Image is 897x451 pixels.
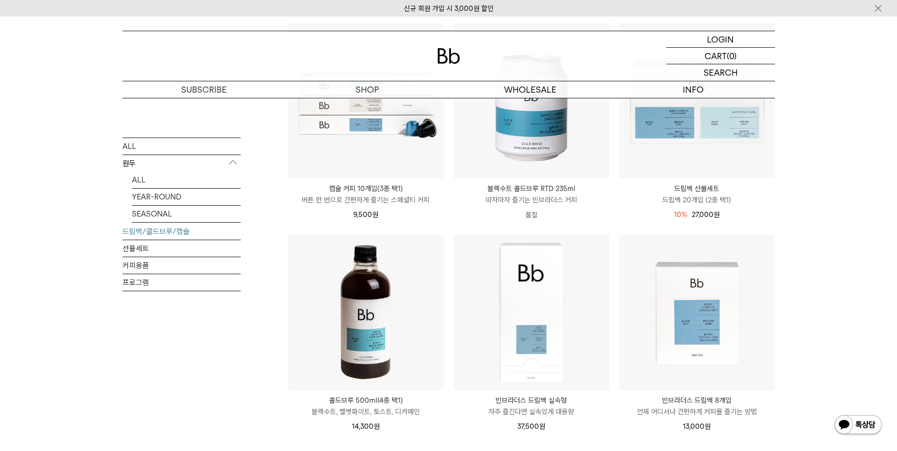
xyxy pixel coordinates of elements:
p: WHOLESALE [449,81,612,98]
p: INFO [612,81,775,98]
p: 품절 [454,206,609,225]
a: 드립백/콜드브루/캡슐 [122,223,241,239]
a: SUBSCRIBE [122,81,286,98]
img: 캡슐 커피 10개입(3종 택1) [288,23,444,178]
span: 14,300 [352,422,380,431]
img: 블랙수트 콜드브루 RTD 235ml [454,23,609,178]
p: SEARCH [704,64,738,81]
img: 로고 [437,48,460,64]
div: 10% [674,209,687,220]
span: 원 [705,422,711,431]
p: 빈브라더스 드립백 8개입 [619,395,775,406]
span: 원 [372,210,378,219]
span: 13,000 [683,422,711,431]
p: 블랙수트, 벨벳화이트, 토스트, 디카페인 [288,406,444,417]
a: CART (0) [666,48,775,64]
p: 따자마자 즐기는 빈브라더스 커피 [454,194,609,206]
p: CART [705,48,727,64]
p: 콜드브루 500ml(4종 택1) [288,395,444,406]
a: 빈브라더스 드립백 실속형 자주 즐긴다면 실속있게 대용량 [454,395,609,417]
p: 빈브라더스 드립백 실속형 [454,395,609,406]
a: SEASONAL [132,205,241,222]
span: 원 [374,422,380,431]
img: 드립백 선물세트 [619,23,775,178]
a: LOGIN [666,31,775,48]
img: 빈브라더스 드립백 8개입 [619,235,775,390]
p: 원두 [122,155,241,172]
p: LOGIN [707,31,734,47]
img: 빈브라더스 드립백 실속형 [454,235,609,390]
a: 프로그램 [122,274,241,290]
span: 원 [539,422,545,431]
p: 드립백 20개입 (2종 택1) [619,194,775,206]
p: 언제 어디서나 간편하게 커피를 즐기는 방법 [619,406,775,417]
a: ALL [132,171,241,188]
a: 캡슐 커피 10개입(3종 택1) 버튼 한 번으로 간편하게 즐기는 스페셜티 커피 [288,183,444,206]
a: 블랙수트 콜드브루 RTD 235ml 따자마자 즐기는 빈브라더스 커피 [454,183,609,206]
a: SHOP [286,81,449,98]
p: 캡슐 커피 10개입(3종 택1) [288,183,444,194]
a: 커피용품 [122,257,241,273]
p: 드립백 선물세트 [619,183,775,194]
span: 원 [714,210,720,219]
a: ALL [122,138,241,154]
p: 버튼 한 번으로 간편하게 즐기는 스페셜티 커피 [288,194,444,206]
img: 콜드브루 500ml(4종 택1) [288,235,444,390]
p: 자주 즐긴다면 실속있게 대용량 [454,406,609,417]
a: YEAR-ROUND [132,188,241,205]
span: 27,000 [692,210,720,219]
p: 블랙수트 콜드브루 RTD 235ml [454,183,609,194]
a: 신규 회원 가입 시 3,000원 할인 [404,4,494,13]
img: 카카오톡 채널 1:1 채팅 버튼 [834,414,883,437]
a: 선물세트 [122,240,241,256]
a: 빈브라더스 드립백 8개입 언제 어디서나 간편하게 커피를 즐기는 방법 [619,395,775,417]
span: 37,500 [517,422,545,431]
p: (0) [727,48,737,64]
a: 드립백 선물세트 드립백 20개입 (2종 택1) [619,183,775,206]
a: 콜드브루 500ml(4종 택1) 블랙수트, 벨벳화이트, 토스트, 디카페인 [288,395,444,417]
span: 9,500 [353,210,378,219]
